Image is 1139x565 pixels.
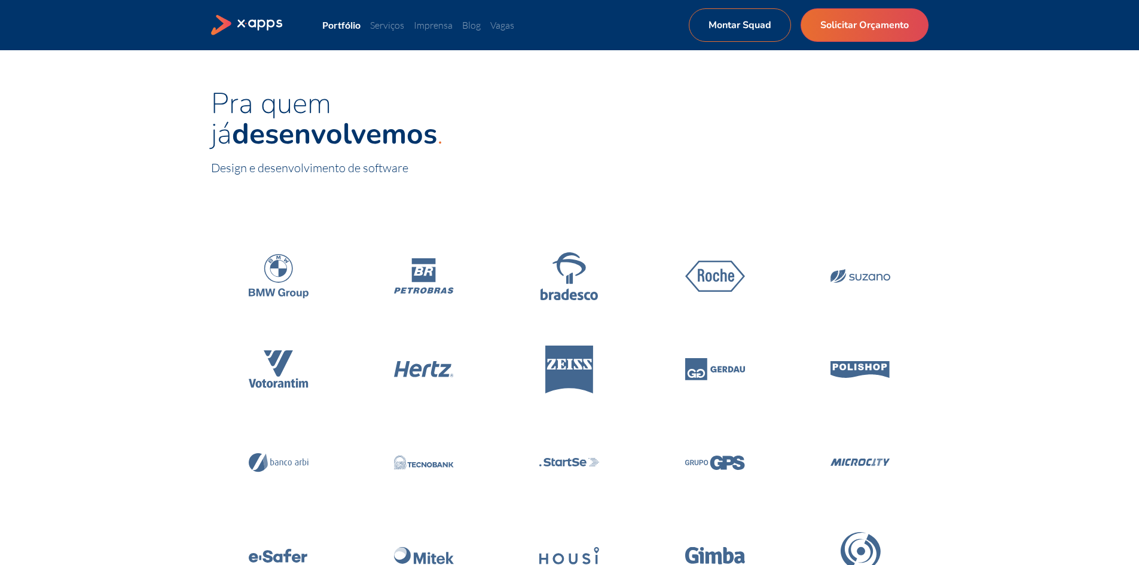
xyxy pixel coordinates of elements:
[490,19,514,31] a: Vagas
[462,19,481,31] a: Blog
[211,160,408,175] span: Design e desenvolvimento de software
[322,19,361,30] a: Portfólio
[232,114,437,154] strong: desenvolvemos
[414,19,453,31] a: Imprensa
[801,8,929,42] a: Solicitar Orçamento
[211,84,437,154] span: Pra quem já
[689,8,791,42] a: Montar Squad
[370,19,404,31] a: Serviços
